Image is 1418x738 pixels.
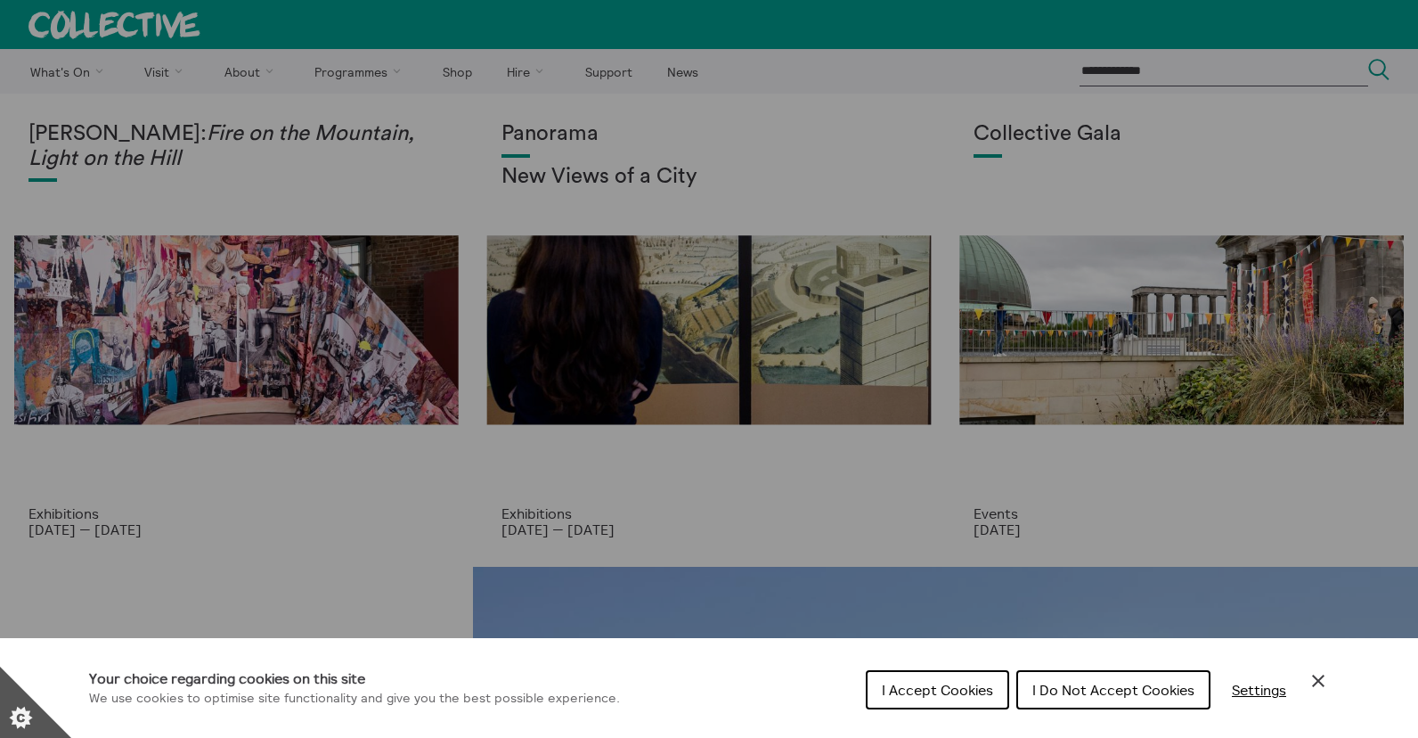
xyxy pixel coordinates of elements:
[882,681,993,699] span: I Accept Cookies
[866,670,1009,709] button: I Accept Cookies
[1232,681,1286,699] span: Settings
[1308,670,1329,692] button: Close Cookie Control
[1032,681,1194,699] span: I Do Not Accept Cookies
[1218,672,1300,708] button: Settings
[89,668,620,689] h1: Your choice regarding cookies on this site
[1016,670,1210,709] button: I Do Not Accept Cookies
[89,689,620,709] p: We use cookies to optimise site functionality and give you the best possible experience.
